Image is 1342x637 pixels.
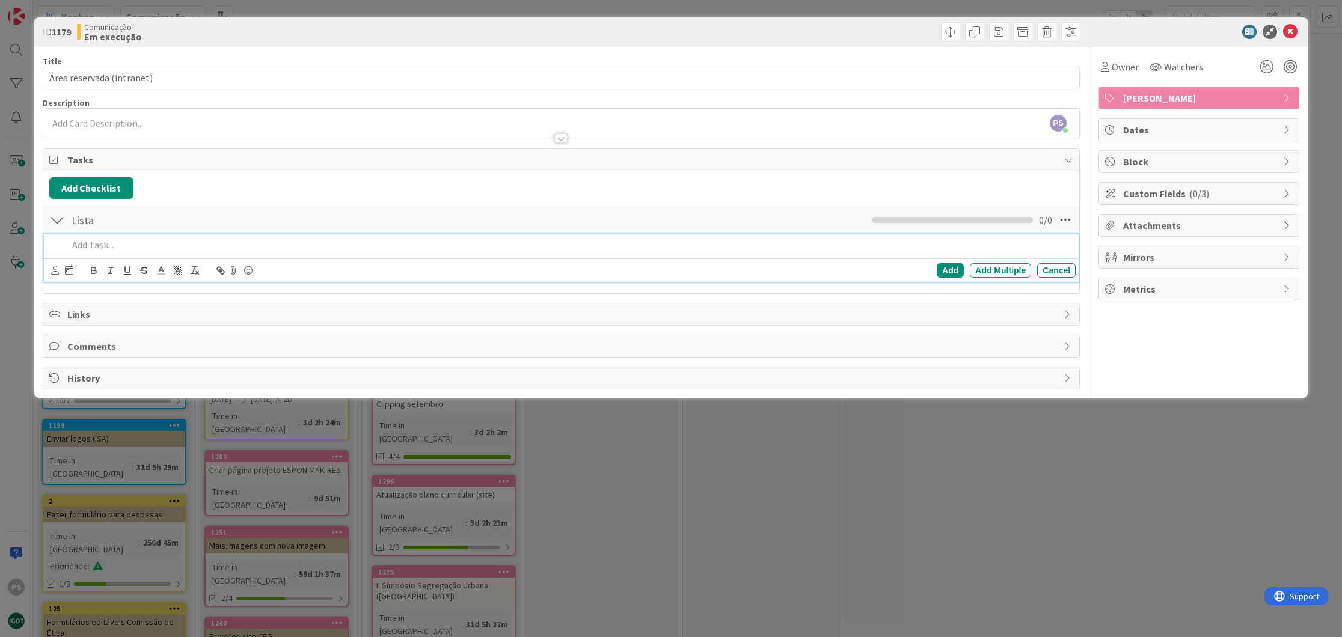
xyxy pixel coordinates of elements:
b: Em execução [84,32,142,41]
span: Support [25,2,55,16]
span: ( 0/3 ) [1189,187,1209,200]
input: type card name here... [43,67,1080,88]
label: Title [43,56,62,67]
span: Tasks [67,153,1058,167]
span: Comments [67,339,1058,353]
span: PS [1050,115,1067,132]
div: Add [937,263,964,278]
span: Block [1123,154,1277,169]
button: Add Checklist [49,177,133,199]
span: Links [67,307,1058,322]
span: ID [43,25,71,39]
span: Description [43,97,90,108]
span: Metrics [1123,282,1277,296]
span: Owner [1112,59,1139,74]
input: Add Checklist... [67,209,338,231]
div: Add Multiple [970,263,1031,278]
span: History [67,371,1058,385]
div: Cancel [1037,263,1076,278]
span: 0 / 0 [1039,213,1052,227]
span: Custom Fields [1123,186,1277,201]
span: Watchers [1164,59,1203,74]
span: [PERSON_NAME] [1123,91,1277,105]
b: 1179 [52,26,71,38]
span: Mirrors [1123,250,1277,264]
span: Comunicação [84,22,142,32]
span: Dates [1123,123,1277,137]
span: Attachments [1123,218,1277,233]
